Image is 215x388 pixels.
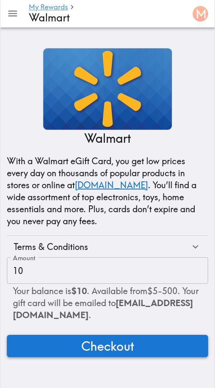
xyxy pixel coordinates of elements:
span: Your balance is . Available from $5 - 500 . Your gift card will be emailed to . [13,286,199,320]
div: Terms & Conditions [7,236,208,258]
span: [EMAIL_ADDRESS][DOMAIN_NAME] [13,298,193,320]
p: Walmart [84,130,131,147]
span: Checkout [81,337,134,355]
button: M [189,3,212,25]
h4: Walmart [29,12,182,24]
div: Terms & Conditions [14,241,190,253]
span: M [196,6,207,21]
a: My Rewards [29,3,68,12]
p: With a Walmart eGift Card, you get low prices every day on thousands of popular products in store... [7,155,208,227]
button: Checkout [7,335,208,357]
a: [DOMAIN_NAME] [75,180,148,190]
img: Walmart [43,48,172,130]
b: $10 [71,286,87,296]
label: Amount [13,253,36,263]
